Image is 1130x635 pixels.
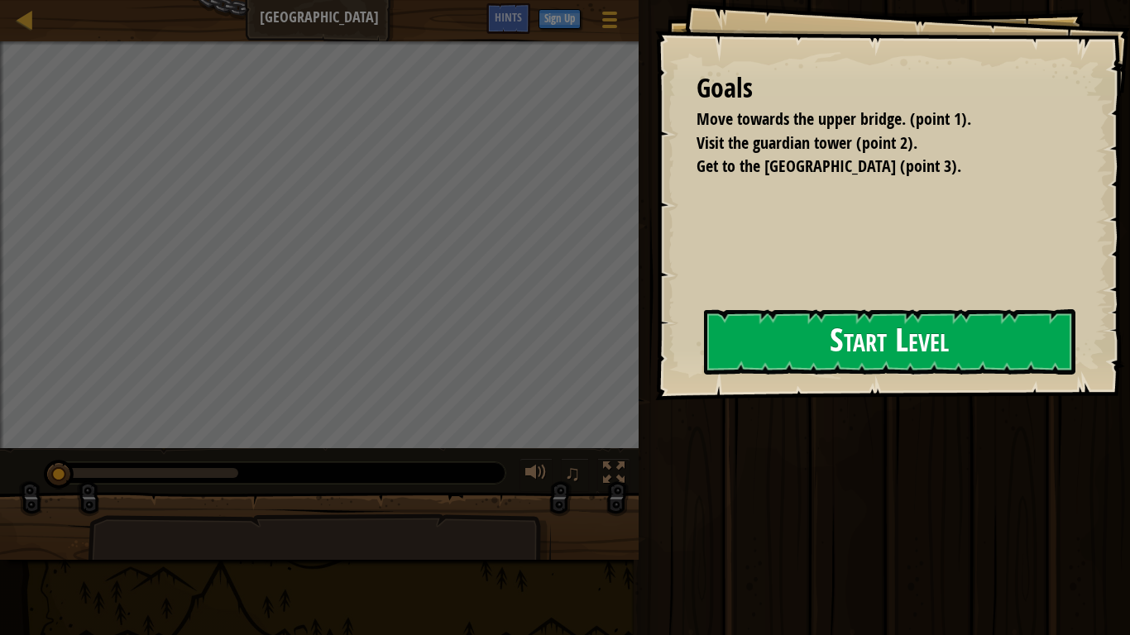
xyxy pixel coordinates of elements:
li: Move towards the upper bridge. (point 1). [676,107,1068,131]
button: Toggle fullscreen [597,458,630,492]
div: Goals [697,69,1072,107]
li: Get to the town gate (point 3). [676,155,1068,179]
li: Visit the guardian tower (point 2). [676,131,1068,155]
span: Visit the guardian tower (point 2). [697,131,917,154]
span: ♫ [564,461,581,485]
span: Get to the [GEOGRAPHIC_DATA] (point 3). [697,155,961,177]
button: Sign Up [539,9,581,29]
button: Start Level [704,309,1075,375]
button: Show game menu [589,3,630,42]
button: Adjust volume [520,458,553,492]
span: Hints [495,9,522,25]
button: ♫ [561,458,589,492]
span: Move towards the upper bridge. (point 1). [697,107,971,130]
